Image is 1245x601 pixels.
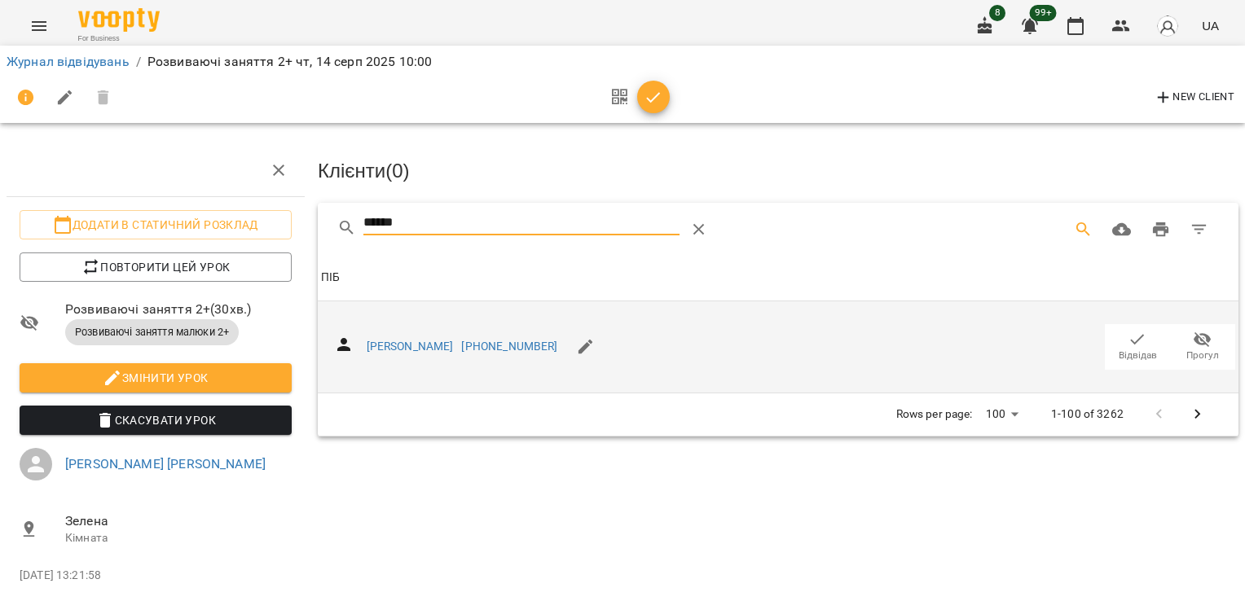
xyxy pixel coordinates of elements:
span: Розвиваючі заняття малюки 2+ [65,325,239,340]
button: Фільтр [1180,210,1219,249]
span: Відвідав [1119,349,1157,362]
button: Menu [20,7,59,46]
span: Змінити урок [33,368,279,388]
button: Прогул [1170,324,1235,370]
button: Повторити цей урок [20,252,292,282]
span: Розвиваючі заняття 2+ ( 30 хв. ) [65,300,292,319]
button: Search [1064,210,1103,249]
span: Додати в статичний розклад [33,215,279,235]
li: / [136,52,141,72]
img: avatar_s.png [1156,15,1179,37]
button: New Client [1150,85,1238,111]
div: Table Toolbar [318,203,1238,255]
span: New Client [1154,88,1234,107]
button: Завантажити CSV [1102,210,1142,249]
span: Скасувати Урок [33,410,279,430]
div: Sort [321,268,340,287]
p: Кімната [65,530,292,546]
button: Змінити урок [20,363,292,393]
span: 8 [989,5,1005,21]
input: Search [363,210,680,236]
nav: breadcrumb [7,52,1238,72]
button: Додати в статичний розклад [20,210,292,239]
button: Next Page [1178,395,1217,434]
h3: Клієнти ( 0 ) [318,160,1238,182]
p: Rows per page: [896,406,973,423]
a: [PHONE_NUMBER] [461,340,557,353]
span: Повторити цей урок [33,257,279,277]
div: ПІБ [321,268,340,287]
a: Журнал відвідувань [7,54,130,69]
span: 99+ [1030,5,1057,21]
span: ПІБ [321,268,1235,287]
span: Прогул [1186,349,1219,362]
p: [DATE] 13:21:58 [20,568,292,584]
span: Зелена [65,511,292,531]
span: UA [1202,17,1219,34]
div: 100 [979,402,1025,426]
button: Друк [1142,210,1181,249]
button: UA [1195,11,1225,41]
button: Скасувати Урок [20,406,292,435]
p: 1-100 of 3262 [1051,406,1124,423]
a: [PERSON_NAME] [PERSON_NAME] [65,456,266,472]
span: For Business [78,33,160,44]
a: [PERSON_NAME] [367,340,454,353]
img: Voopty Logo [78,8,160,32]
p: Розвиваючі заняття 2+ чт, 14 серп 2025 10:00 [147,52,433,72]
button: Відвідав [1105,324,1170,370]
